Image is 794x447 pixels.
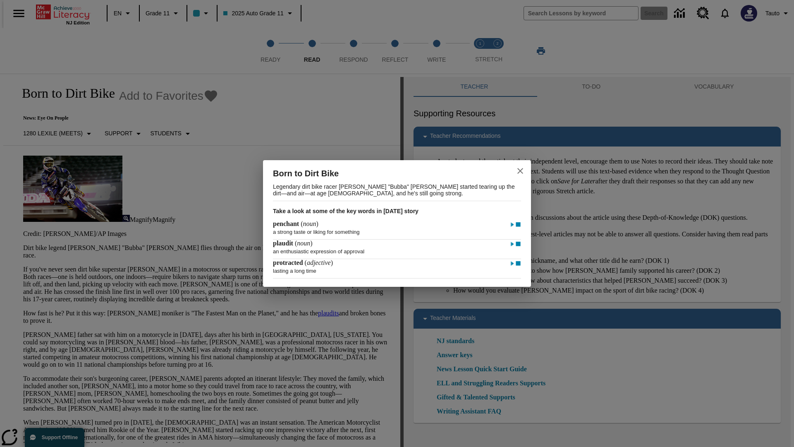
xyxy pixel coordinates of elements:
[307,259,331,266] span: adjective
[273,259,305,266] span: protracted
[273,240,313,247] h4: ( )
[273,201,521,220] h3: Take a look at some of the key words in [DATE] story
[515,260,521,268] img: Stop - protracted
[273,259,333,267] h4: ( )
[510,161,530,181] button: close
[273,240,295,247] span: plaudit
[509,221,515,229] img: Play - penchant
[303,220,316,227] span: noun
[515,221,521,229] img: Stop - penchant
[273,264,521,274] p: lasting a long time
[273,244,521,255] p: an enthusiastic expression of approval
[273,167,496,180] h2: Born to Dirt Bike
[515,240,521,248] img: Stop - plaudit
[273,220,318,228] h4: ( )
[273,180,521,201] p: Legendary dirt bike racer [PERSON_NAME] "Bubba" [PERSON_NAME] started tearing up the dirt—and air...
[509,240,515,248] img: Play - plaudit
[509,260,515,268] img: Play - protracted
[273,225,521,235] p: a strong taste or liking for something
[297,240,310,247] span: noun
[273,220,301,227] span: penchant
